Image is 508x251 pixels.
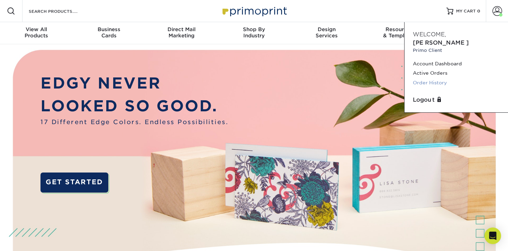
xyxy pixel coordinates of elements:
[219,3,289,18] img: Primoprint
[73,26,145,39] div: Cards
[40,95,228,118] p: LOOKED SO GOOD.
[145,26,218,39] div: Marketing
[218,26,290,32] span: Shop By
[413,68,500,78] a: Active Orders
[28,7,96,15] input: SEARCH PRODUCTS.....
[145,26,218,32] span: Direct Mail
[73,26,145,32] span: Business
[413,59,500,68] a: Account Dashboard
[363,26,436,39] div: & Templates
[477,9,480,13] span: 0
[413,96,500,104] a: Logout
[413,78,500,87] a: Order History
[363,26,436,32] span: Resources
[290,26,363,39] div: Services
[413,31,446,38] span: Welcome,
[413,47,500,54] small: Primo Client
[218,26,290,39] div: Industry
[40,118,228,127] span: 17 Different Edge Colors. Endless Possibilities.
[290,22,363,44] a: DesignServices
[218,22,290,44] a: Shop ByIndustry
[456,8,476,14] span: MY CART
[73,22,145,44] a: BusinessCards
[40,72,228,95] p: EDGY NEVER
[40,173,108,193] a: GET STARTED
[413,39,469,46] span: [PERSON_NAME]
[145,22,218,44] a: Direct MailMarketing
[363,22,436,44] a: Resources& Templates
[484,227,501,244] div: Open Intercom Messenger
[290,26,363,32] span: Design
